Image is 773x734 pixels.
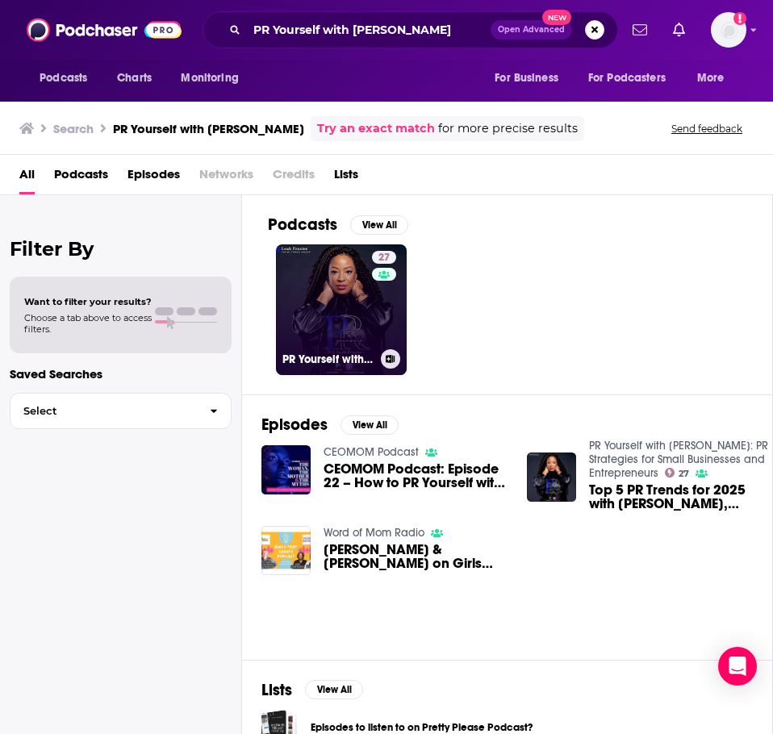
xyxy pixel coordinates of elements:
[40,67,87,90] span: Podcasts
[324,543,508,570] span: [PERSON_NAME] & [PERSON_NAME] on Girls That Create with [PERSON_NAME]
[498,26,565,34] span: Open Advanced
[666,16,692,44] a: Show notifications dropdown
[10,366,232,382] p: Saved Searches
[483,63,579,94] button: open menu
[626,16,654,44] a: Show notifications dropdown
[261,445,311,494] img: CEOMOM Podcast: Episode 22 – How to PR Yourself with Leah Frazier
[203,11,618,48] div: Search podcasts, credits, & more...
[378,250,390,266] span: 27
[54,161,108,194] a: Podcasts
[527,452,576,502] img: Top 5 PR Trends for 2025 with Michael Mejer, Chandra Gore and Leah Frazier
[199,161,253,194] span: Networks
[334,161,358,194] a: Lists
[261,415,399,435] a: EpisodesView All
[686,63,745,94] button: open menu
[350,215,408,235] button: View All
[282,352,374,366] h3: PR Yourself with [PERSON_NAME]: PR Strategies for Small Businesses and Entrepreneurs
[28,63,108,94] button: open menu
[372,251,396,264] a: 27
[697,67,725,90] span: More
[711,12,746,48] button: Show profile menu
[317,119,435,138] a: Try an exact match
[578,63,689,94] button: open menu
[491,20,572,40] button: Open AdvancedNew
[261,415,328,435] h2: Episodes
[542,10,571,25] span: New
[268,215,337,235] h2: Podcasts
[588,67,666,90] span: For Podcasters
[679,470,689,478] span: 27
[117,67,152,90] span: Charts
[27,15,182,45] img: Podchaser - Follow, Share and Rate Podcasts
[324,445,419,459] a: CEOMOM Podcast
[261,526,311,575] img: Leah Frazier & Kelly Hoey on Girls That Create with Erin Prather Stafford
[261,680,363,700] a: ListsView All
[247,17,491,43] input: Search podcasts, credits, & more...
[181,67,238,90] span: Monitoring
[24,296,152,307] span: Want to filter your results?
[10,393,232,429] button: Select
[324,526,424,540] a: Word of Mom Radio
[718,647,757,686] div: Open Intercom Messenger
[169,63,259,94] button: open menu
[268,215,408,235] a: PodcastsView All
[305,680,363,699] button: View All
[53,121,94,136] h3: Search
[273,161,315,194] span: Credits
[324,543,508,570] a: Leah Frazier & Kelly Hoey on Girls That Create with Erin Prather Stafford
[10,237,232,261] h2: Filter By
[495,67,558,90] span: For Business
[19,161,35,194] a: All
[107,63,161,94] a: Charts
[276,244,407,375] a: 27PR Yourself with [PERSON_NAME]: PR Strategies for Small Businesses and Entrepreneurs
[341,415,399,435] button: View All
[733,12,746,25] svg: Add a profile image
[438,119,578,138] span: for more precise results
[589,483,773,511] span: Top 5 PR Trends for 2025 with [PERSON_NAME], [PERSON_NAME] and [PERSON_NAME]
[711,12,746,48] img: User Profile
[589,483,773,511] a: Top 5 PR Trends for 2025 with Michael Mejer, Chandra Gore and Leah Frazier
[324,462,508,490] a: CEOMOM Podcast: Episode 22 – How to PR Yourself with Leah Frazier
[127,161,180,194] a: Episodes
[324,462,508,490] span: CEOMOM Podcast: Episode 22 – How to PR Yourself with [PERSON_NAME]
[665,468,690,478] a: 27
[666,122,747,136] button: Send feedback
[589,439,768,480] a: PR Yourself with Leah Frazier: PR Strategies for Small Businesses and Entrepreneurs
[711,12,746,48] span: Logged in as ILATeam
[10,406,197,416] span: Select
[113,121,304,136] h3: PR Yourself with [PERSON_NAME]
[24,312,152,335] span: Choose a tab above to access filters.
[261,680,292,700] h2: Lists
